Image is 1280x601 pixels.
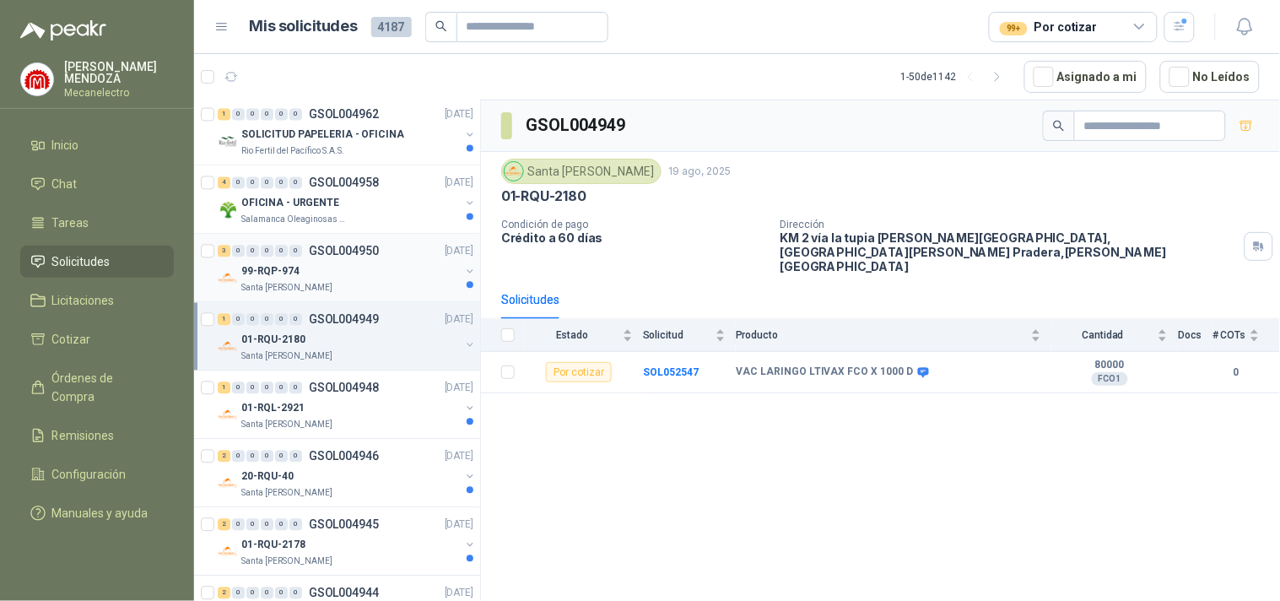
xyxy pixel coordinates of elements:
div: 0 [289,109,302,121]
p: 01-RQL-2921 [241,401,305,417]
p: GSOL004944 [309,587,379,599]
th: Docs [1178,319,1212,352]
p: GSOL004962 [309,109,379,121]
div: Santa [PERSON_NAME] [501,159,662,184]
span: 4187 [371,17,412,37]
img: Company Logo [218,474,238,494]
div: 0 [275,177,288,189]
p: [DATE] [445,381,473,397]
div: 1 - 50 de 1142 [901,63,1011,90]
div: Por cotizar [1000,18,1097,36]
p: KM 2 vía la tupia [PERSON_NAME][GEOGRAPHIC_DATA], [GEOGRAPHIC_DATA][PERSON_NAME] Pradera , [PERSO... [780,230,1238,273]
button: No Leídos [1160,61,1260,93]
div: 0 [246,587,259,599]
div: 0 [289,246,302,257]
div: 0 [261,109,273,121]
a: Chat [20,168,174,200]
div: 0 [261,587,273,599]
img: Company Logo [218,268,238,289]
div: 0 [289,314,302,326]
div: 0 [289,382,302,394]
div: 1 [218,314,230,326]
div: 0 [261,382,273,394]
div: 0 [275,109,288,121]
span: Licitaciones [52,291,115,310]
p: Condición de pago [501,219,767,230]
p: Santa [PERSON_NAME] [241,555,332,569]
p: 20-RQU-40 [241,469,294,485]
div: 0 [275,314,288,326]
b: 80000 [1051,359,1168,372]
div: 2 [218,451,230,463]
a: 1 0 0 0 0 0 GSOL004949[DATE] Company Logo01-RQU-2180Santa [PERSON_NAME] [218,310,477,364]
div: 0 [275,246,288,257]
a: Licitaciones [20,284,174,317]
img: Company Logo [218,132,238,152]
a: Cotizar [20,323,174,355]
span: Solicitud [643,329,712,341]
img: Logo peakr [20,20,106,41]
a: Órdenes de Compra [20,362,174,413]
p: GSOL004949 [309,314,379,326]
div: 0 [246,382,259,394]
th: # COTs [1212,319,1280,352]
a: Configuración [20,458,174,490]
img: Company Logo [218,200,238,220]
div: 4 [218,177,230,189]
img: Company Logo [21,63,53,95]
span: Estado [525,329,619,341]
th: Solicitud [643,319,736,352]
div: 0 [232,451,245,463]
a: 2 0 0 0 0 0 GSOL004945[DATE] Company Logo01-RQU-2178Santa [PERSON_NAME] [218,515,477,569]
p: SOLICITUD PAPELERIA - OFICINA [241,127,404,143]
p: 99-RQP-974 [241,264,300,280]
th: Cantidad [1051,319,1178,352]
div: 0 [232,246,245,257]
div: 0 [261,177,273,189]
img: Company Logo [218,542,238,562]
p: 19 ago, 2025 [668,164,731,180]
span: Configuración [52,465,127,484]
a: SOL052547 [643,366,699,378]
span: Tareas [52,214,89,232]
div: 0 [246,314,259,326]
span: Solicitudes [52,252,111,271]
div: 0 [275,587,288,599]
span: Inicio [52,136,79,154]
button: Asignado a mi [1024,61,1147,93]
p: Santa [PERSON_NAME] [241,487,332,501]
p: Crédito a 60 días [501,230,767,245]
div: 0 [246,177,259,189]
p: [DATE] [445,244,473,260]
a: 2 0 0 0 0 0 GSOL004946[DATE] Company Logo20-RQU-40Santa [PERSON_NAME] [218,447,477,501]
a: Tareas [20,207,174,239]
span: Remisiones [52,426,115,445]
img: Company Logo [218,337,238,357]
div: 0 [261,451,273,463]
div: 0 [246,519,259,531]
h3: GSOL004949 [526,112,628,138]
div: 0 [246,451,259,463]
div: Solicitudes [501,290,559,309]
p: Santa [PERSON_NAME] [241,282,332,295]
div: 1 [218,382,230,394]
p: OFICINA - URGENTE [241,196,339,212]
a: 3 0 0 0 0 0 GSOL004950[DATE] Company Logo99-RQP-974Santa [PERSON_NAME] [218,241,477,295]
div: 0 [261,314,273,326]
div: 0 [275,451,288,463]
p: 01-RQU-2180 [501,187,586,205]
div: Por cotizar [546,362,612,382]
img: Company Logo [218,405,238,425]
p: Dirección [780,219,1238,230]
span: search [1053,120,1065,132]
span: Manuales y ayuda [52,504,149,522]
p: Mecanelectro [64,88,174,98]
div: 0 [289,451,302,463]
div: 99+ [1000,22,1028,35]
p: GSOL004946 [309,451,379,463]
div: 0 [246,246,259,257]
p: GSOL004958 [309,177,379,189]
div: 0 [232,314,245,326]
div: 0 [289,177,302,189]
span: # COTs [1212,329,1246,341]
